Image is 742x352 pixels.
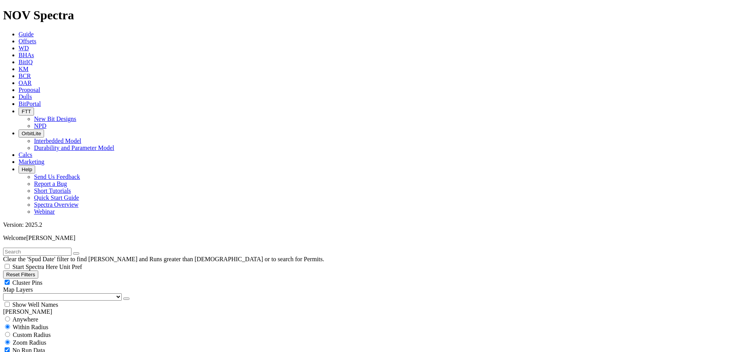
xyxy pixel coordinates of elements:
a: KM [19,66,29,72]
span: Unit Pref [59,264,82,270]
h1: NOV Spectra [3,8,739,22]
a: Dulls [19,94,32,100]
p: Welcome [3,235,739,241]
input: Start Spectra Here [5,264,10,269]
div: Version: 2025.2 [3,221,739,228]
a: Send Us Feedback [34,173,80,180]
button: Help [19,165,35,173]
a: BitIQ [19,59,32,65]
span: Anywhere [12,316,38,323]
a: Offsets [19,38,36,44]
a: Webinar [34,208,55,215]
div: [PERSON_NAME] [3,308,739,315]
span: FTT [22,109,31,114]
a: Calcs [19,151,32,158]
button: OrbitLite [19,129,44,138]
span: Show Well Names [12,301,58,308]
span: Start Spectra Here [12,264,58,270]
a: BitPortal [19,100,41,107]
span: Help [22,167,32,172]
span: Zoom Radius [13,339,46,346]
a: New Bit Designs [34,116,76,122]
a: Durability and Parameter Model [34,145,114,151]
span: Within Radius [13,324,48,330]
span: Map Layers [3,286,33,293]
a: OAR [19,80,32,86]
a: Proposal [19,87,40,93]
a: Interbedded Model [34,138,81,144]
a: WD [19,45,29,51]
span: Cluster Pins [12,279,43,286]
a: Report a Bug [34,180,67,187]
span: [PERSON_NAME] [26,235,75,241]
a: BCR [19,73,31,79]
input: Search [3,248,71,256]
span: Clear the 'Spud Date' filter to find [PERSON_NAME] and Runs greater than [DEMOGRAPHIC_DATA] or to... [3,256,324,262]
button: Reset Filters [3,270,38,279]
a: Guide [19,31,34,37]
a: Quick Start Guide [34,194,79,201]
button: FTT [19,107,34,116]
span: Custom Radius [13,332,51,338]
a: BHAs [19,52,34,58]
a: Marketing [19,158,44,165]
a: Short Tutorials [34,187,71,194]
span: OrbitLite [22,131,41,136]
a: NPD [34,122,46,129]
a: Spectra Overview [34,201,78,208]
